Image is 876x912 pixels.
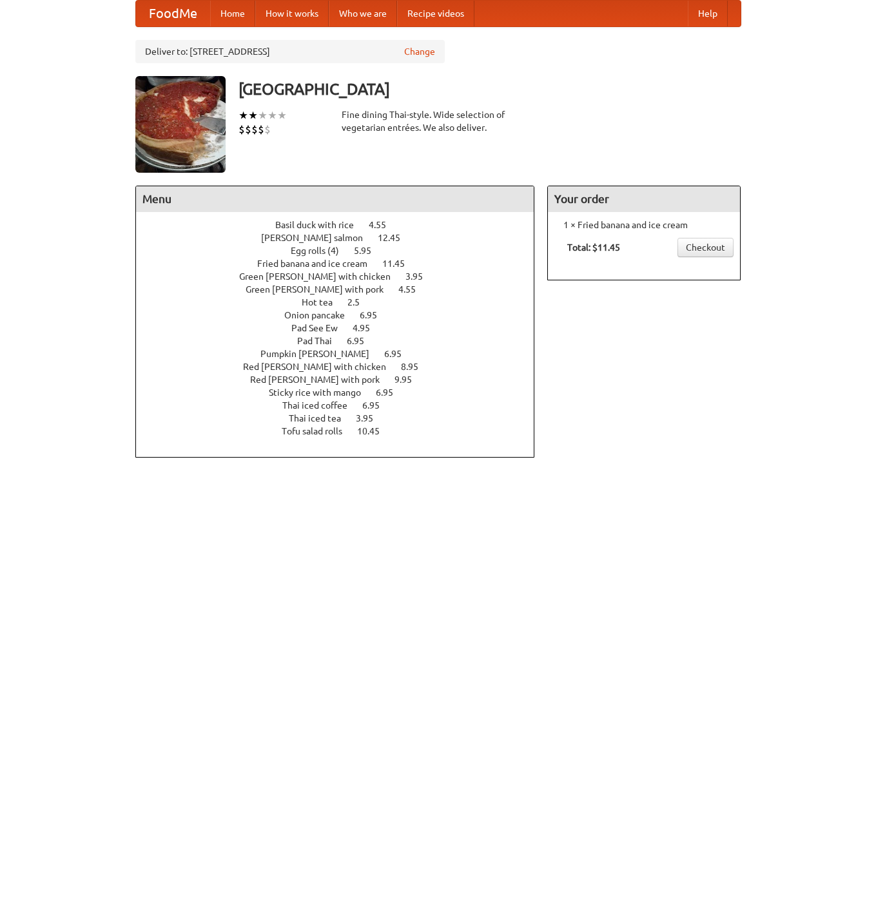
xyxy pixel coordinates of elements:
[291,323,351,333] span: Pad See Ew
[353,323,383,333] span: 4.95
[329,1,397,26] a: Who we are
[394,374,425,385] span: 9.95
[289,413,397,423] a: Thai iced tea 3.95
[239,271,447,282] a: Green [PERSON_NAME] with chicken 3.95
[398,284,429,295] span: 4.55
[347,336,377,346] span: 6.95
[260,349,425,359] a: Pumpkin [PERSON_NAME] 6.95
[291,246,395,256] a: Egg rolls (4) 5.95
[291,323,394,333] a: Pad See Ew 4.95
[238,122,245,137] li: $
[688,1,728,26] a: Help
[548,186,740,212] h4: Your order
[135,76,226,173] img: angular.jpg
[360,310,390,320] span: 6.95
[257,258,429,269] a: Fried banana and ice cream 11.45
[405,271,436,282] span: 3.95
[269,387,374,398] span: Sticky rice with mango
[289,413,354,423] span: Thai iced tea
[258,122,264,137] li: $
[384,349,414,359] span: 6.95
[258,108,268,122] li: ★
[248,108,258,122] li: ★
[136,1,210,26] a: FoodMe
[291,246,352,256] span: Egg rolls (4)
[275,220,410,230] a: Basil duck with rice 4.55
[347,297,373,307] span: 2.5
[362,400,393,411] span: 6.95
[554,218,734,231] li: 1 × Fried banana and ice cream
[275,220,367,230] span: Basil duck with rice
[282,400,404,411] a: Thai iced coffee 6.95
[284,310,358,320] span: Onion pancake
[401,362,431,372] span: 8.95
[245,122,251,137] li: $
[284,310,401,320] a: Onion pancake 6.95
[567,242,620,253] b: Total: $11.45
[261,233,376,243] span: [PERSON_NAME] salmon
[136,186,534,212] h4: Menu
[243,362,399,372] span: Red [PERSON_NAME] with chicken
[261,233,424,243] a: [PERSON_NAME] salmon 12.45
[264,122,271,137] li: $
[302,297,384,307] a: Hot tea 2.5
[282,426,404,436] a: Tofu salad rolls 10.45
[257,258,380,269] span: Fried banana and ice cream
[277,108,287,122] li: ★
[378,233,413,243] span: 12.45
[135,40,445,63] div: Deliver to: [STREET_ADDRESS]
[239,271,404,282] span: Green [PERSON_NAME] with chicken
[282,400,360,411] span: Thai iced coffee
[342,108,535,134] div: Fine dining Thai-style. Wide selection of vegetarian entrées. We also deliver.
[246,284,440,295] a: Green [PERSON_NAME] with pork 4.55
[269,387,417,398] a: Sticky rice with mango 6.95
[238,76,741,102] h3: [GEOGRAPHIC_DATA]
[238,108,248,122] li: ★
[677,238,734,257] a: Checkout
[297,336,345,346] span: Pad Thai
[243,362,442,372] a: Red [PERSON_NAME] with chicken 8.95
[297,336,388,346] a: Pad Thai 6.95
[382,258,418,269] span: 11.45
[251,122,258,137] li: $
[369,220,399,230] span: 4.55
[376,387,406,398] span: 6.95
[250,374,393,385] span: Red [PERSON_NAME] with pork
[260,349,382,359] span: Pumpkin [PERSON_NAME]
[210,1,255,26] a: Home
[354,246,384,256] span: 5.95
[357,426,393,436] span: 10.45
[268,108,277,122] li: ★
[255,1,329,26] a: How it works
[302,297,346,307] span: Hot tea
[282,426,355,436] span: Tofu salad rolls
[250,374,436,385] a: Red [PERSON_NAME] with pork 9.95
[397,1,474,26] a: Recipe videos
[356,413,386,423] span: 3.95
[246,284,396,295] span: Green [PERSON_NAME] with pork
[404,45,435,58] a: Change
